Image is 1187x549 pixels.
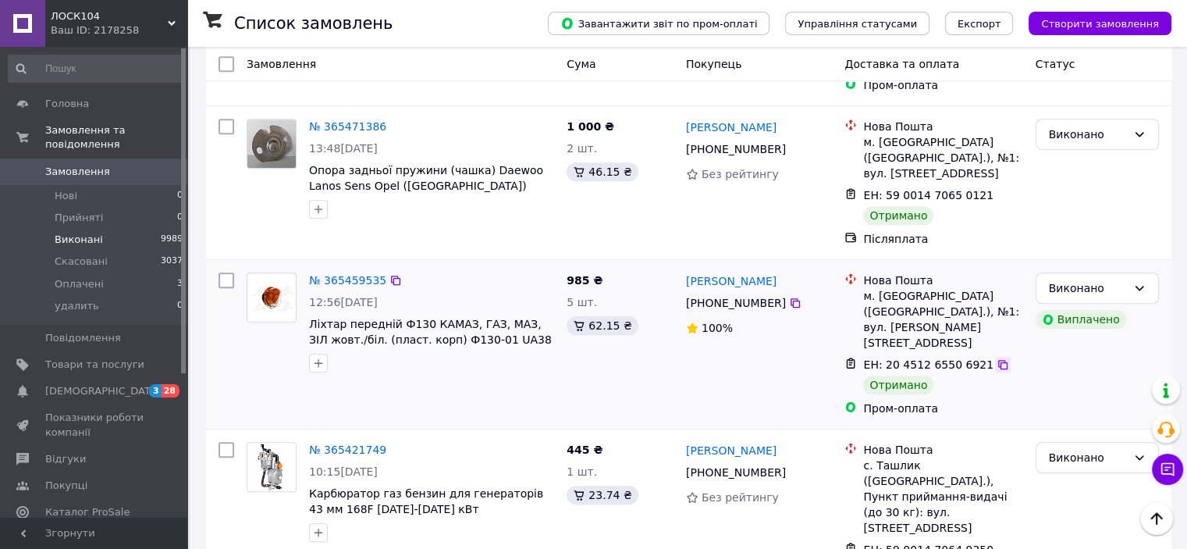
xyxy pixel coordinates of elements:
div: Отримано [863,206,933,225]
a: № 365421749 [309,444,386,456]
div: 62.15 ₴ [567,316,638,335]
a: Фото товару [247,119,297,169]
span: Виконані [55,233,103,247]
a: [PERSON_NAME] [686,119,777,135]
span: [PHONE_NUMBER] [686,143,786,155]
div: Пром-оплата [863,401,1022,416]
span: Показники роботи компанії [45,411,144,439]
span: удалить [55,299,99,313]
a: № 365471386 [309,120,386,133]
span: Експорт [958,18,1001,30]
div: м. [GEOGRAPHIC_DATA] ([GEOGRAPHIC_DATA].), №1: вул. [STREET_ADDRESS] [863,134,1022,181]
span: 445 ₴ [567,444,602,456]
span: 3037 [161,255,183,269]
a: [PERSON_NAME] [686,273,777,289]
div: 46.15 ₴ [567,162,638,181]
span: 100% [702,322,733,334]
span: Скасовані [55,255,108,269]
span: 9989 [161,233,183,247]
a: Фото товару [247,442,297,492]
h1: Список замовлень [234,14,393,33]
div: 23.74 ₴ [567,486,638,504]
span: Створити замовлення [1041,18,1159,30]
span: [PHONE_NUMBER] [686,297,786,309]
span: Cума [567,58,595,70]
span: Нові [55,189,77,203]
span: ЕН: 20 4512 6550 6921 [863,358,993,371]
img: Фото товару [252,443,291,491]
span: 3 [177,277,183,291]
img: Фото товару [247,282,296,314]
a: Карбюратор газ бензин для генераторів 43 мм 168F [DATE]-[DATE] кВт [309,487,543,515]
div: Виконано [1049,280,1127,297]
img: Фото товару [247,119,296,168]
button: Чат з покупцем [1152,454,1183,485]
div: м. [GEOGRAPHIC_DATA] ([GEOGRAPHIC_DATA].), №1: вул. [PERSON_NAME][STREET_ADDRESS] [863,288,1022,351]
span: 0 [177,189,183,203]
span: Відгуки [45,452,86,466]
span: 0 [177,299,183,313]
div: с. Ташлик ([GEOGRAPHIC_DATA].), Пункт приймання-видачі (до 30 кг): вул. [STREET_ADDRESS] [863,458,1022,536]
div: Виконано [1049,449,1127,466]
span: 2 шт. [567,142,597,155]
div: Ваш ID: 2178258 [51,23,187,37]
a: Ліхтар передній Ф130 КАМАЗ, ГАЗ, МАЗ, ЗІЛ жовт./біл. (пласт. корп) Ф130-01 UA38 [309,318,552,346]
span: [DEMOGRAPHIC_DATA] [45,384,161,398]
span: Покупці [45,479,87,493]
button: Наверх [1140,502,1173,535]
span: Без рейтингу [702,168,779,180]
span: ЛОСК104 [51,9,168,23]
span: 12:56[DATE] [309,296,378,308]
span: 10:15[DATE] [309,465,378,478]
span: ЕН: 59 0014 7065 0121 [863,189,993,201]
span: [PHONE_NUMBER] [686,466,786,479]
span: 13:48[DATE] [309,142,378,155]
span: 3 [149,384,162,397]
div: Виконано [1049,126,1127,143]
button: Управління статусами [785,12,929,35]
span: Статус [1036,58,1075,70]
a: Опора задньої пружини (чашка) Daewoo Lanos Sens Opel ([GEOGRAPHIC_DATA]) [309,164,543,192]
div: Післяплата [863,231,1022,247]
span: Прийняті [55,211,103,225]
span: 985 ₴ [567,274,602,287]
div: Отримано [863,376,933,394]
span: Замовлення та повідомлення [45,123,187,152]
span: Управління статусами [798,18,917,30]
span: Завантажити звіт по пром-оплаті [560,16,757,30]
div: Нова Пошта [863,442,1022,458]
div: Нова Пошта [863,273,1022,288]
div: Пром-оплата [863,77,1022,93]
a: № 365459535 [309,274,386,287]
a: Фото товару [247,273,297,323]
button: Експорт [945,12,1014,35]
span: 1 шт. [567,465,597,478]
span: 1 000 ₴ [567,120,614,133]
button: Створити замовлення [1029,12,1171,35]
div: Виплачено [1036,310,1126,329]
span: 5 шт. [567,296,597,308]
span: Покупець [686,58,741,70]
input: Пошук [8,55,184,83]
span: Замовлення [247,58,316,70]
button: Завантажити звіт по пром-оплаті [548,12,769,35]
span: Оплачені [55,277,104,291]
span: Без рейтингу [702,491,779,504]
span: Повідомлення [45,331,121,345]
span: Товари та послуги [45,358,144,372]
div: Нова Пошта [863,119,1022,134]
a: [PERSON_NAME] [686,443,777,458]
a: Створити замовлення [1013,16,1171,29]
span: 28 [162,384,179,397]
span: 0 [177,211,183,225]
span: Головна [45,97,89,111]
span: Доставка та оплата [844,58,959,70]
span: Замовлення [45,165,110,179]
span: Каталог ProSale [45,505,130,519]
